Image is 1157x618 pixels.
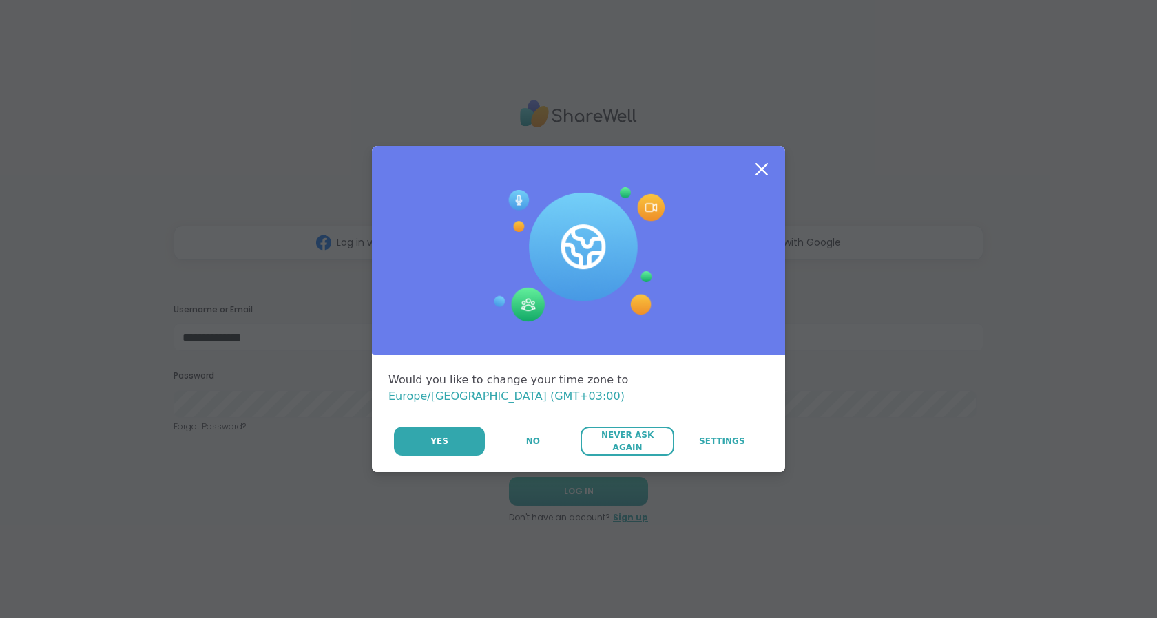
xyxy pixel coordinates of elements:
div: Would you like to change your time zone to [388,372,769,405]
span: Settings [699,435,745,447]
span: Never Ask Again [587,429,667,454]
img: Session Experience [492,187,665,322]
a: Settings [676,427,769,456]
span: No [526,435,540,447]
button: Never Ask Again [581,427,674,456]
span: Yes [430,435,448,447]
button: No [486,427,579,456]
button: Yes [394,427,485,456]
span: Europe/[GEOGRAPHIC_DATA] (GMT+03:00) [388,390,625,403]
